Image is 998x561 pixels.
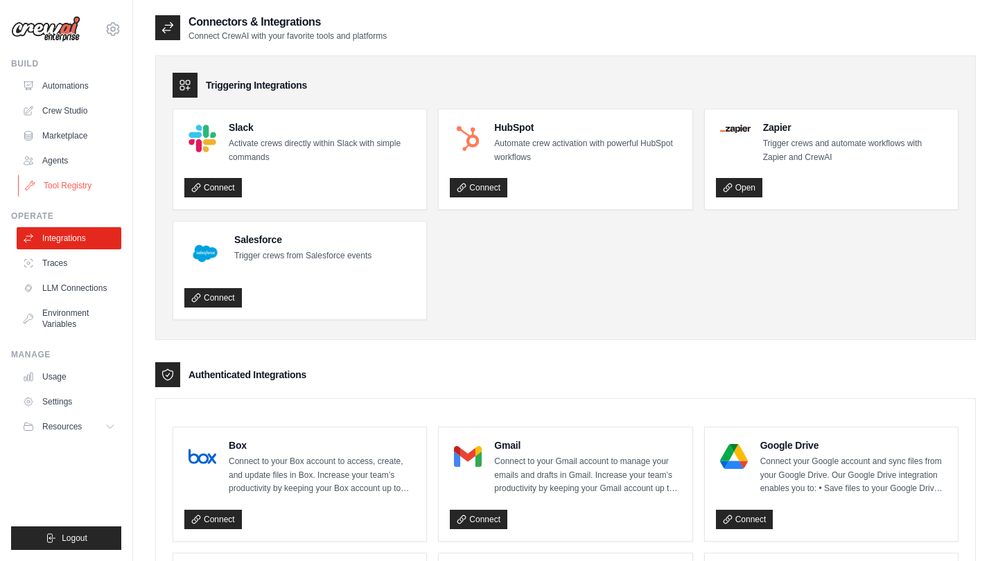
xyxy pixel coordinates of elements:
[17,391,121,413] a: Settings
[11,526,121,550] button: Logout
[17,302,121,335] a: Environment Variables
[229,438,415,452] h4: Box
[17,125,121,147] a: Marketplace
[760,438,947,452] h4: Google Drive
[494,121,681,134] h4: HubSpot
[234,233,371,247] h4: Salesforce
[62,533,87,544] span: Logout
[229,455,415,496] p: Connect to your Box account to access, create, and update files in Box. Increase your team’s prod...
[234,249,371,263] p: Trigger crews from Salesforce events
[42,421,82,432] span: Resources
[494,455,681,496] p: Connect to your Gmail account to manage your emails and drafts in Gmail. Increase your team’s pro...
[494,438,681,452] h4: Gmail
[229,137,415,164] p: Activate crews directly within Slack with simple commands
[17,227,121,249] a: Integrations
[716,178,762,197] a: Open
[454,125,482,152] img: HubSpot Logo
[184,178,242,197] a: Connect
[454,443,482,470] img: Gmail Logo
[494,137,681,164] p: Automate crew activation with powerful HubSpot workflows
[11,349,121,360] div: Manage
[17,75,121,97] a: Automations
[720,443,748,470] img: Google Drive Logo
[189,125,216,152] img: Slack Logo
[17,277,121,299] a: LLM Connections
[189,368,306,382] h3: Authenticated Integrations
[17,100,121,122] a: Crew Studio
[716,510,773,529] a: Connect
[184,288,242,308] a: Connect
[763,121,947,134] h4: Zapier
[11,58,121,69] div: Build
[450,510,507,529] a: Connect
[450,178,507,197] a: Connect
[760,455,947,496] p: Connect your Google account and sync files from your Google Drive. Our Google Drive integration e...
[17,366,121,388] a: Usage
[17,252,121,274] a: Traces
[17,150,121,172] a: Agents
[206,78,307,92] h3: Triggering Integrations
[229,121,415,134] h4: Slack
[189,14,387,30] h2: Connectors & Integrations
[18,175,123,197] a: Tool Registry
[11,211,121,222] div: Operate
[184,510,242,529] a: Connect
[189,237,222,270] img: Salesforce Logo
[763,137,947,164] p: Trigger crews and automate workflows with Zapier and CrewAI
[189,443,216,470] img: Box Logo
[189,30,387,42] p: Connect CrewAI with your favorite tools and platforms
[720,125,751,133] img: Zapier Logo
[17,416,121,438] button: Resources
[11,16,80,42] img: Logo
